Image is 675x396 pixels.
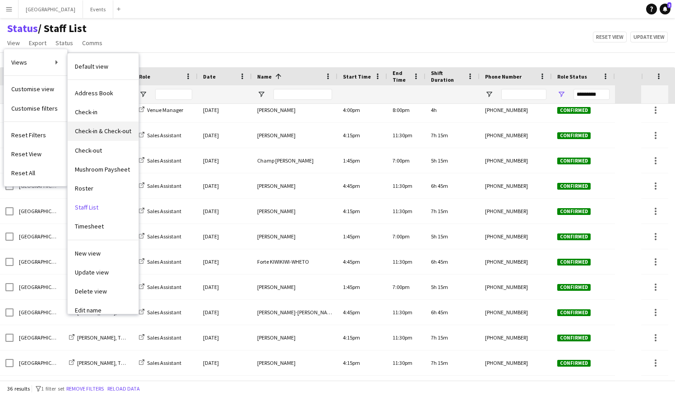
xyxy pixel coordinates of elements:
[387,199,425,224] div: 11:30pm
[198,224,252,249] div: [DATE]
[557,73,587,80] span: Role Status
[337,173,387,198] div: 4:45pm
[139,107,183,113] a: Venue Manager
[82,39,102,47] span: Comms
[139,90,147,98] button: Open Filter Menu
[139,258,181,265] a: Sales Assistant
[425,123,480,148] div: 7h 15m
[68,102,139,121] a: undefined
[11,131,46,139] span: Reset Filters
[485,73,522,80] span: Phone Number
[480,199,552,224] div: [PHONE_NUMBER]
[425,199,480,224] div: 7h 15m
[425,275,480,299] div: 5h 15m
[485,90,493,98] button: Open Filter Menu
[557,360,591,367] span: Confirmed
[425,98,480,122] div: 4h
[147,157,181,164] span: Sales Assistant
[425,350,480,375] div: 7h 15m
[203,73,216,80] span: Date
[68,244,139,263] a: undefined
[273,89,332,100] input: Name Filter Input
[4,79,67,98] a: Customise view
[425,300,480,325] div: 6h 45m
[52,37,77,49] a: Status
[480,275,552,299] div: [PHONE_NUMBER]
[29,39,46,47] span: Export
[77,359,145,366] span: [PERSON_NAME], The Creator
[11,85,54,93] span: Customise view
[65,384,106,394] button: Remove filters
[387,300,425,325] div: 11:30pm
[68,57,139,76] a: undefined
[75,184,93,192] span: Roster
[139,182,181,189] a: Sales Assistant
[337,350,387,375] div: 4:15pm
[75,165,130,173] span: Mushroom Paysheet
[393,70,409,83] span: End Time
[480,325,552,350] div: [PHONE_NUMBER]
[75,249,101,257] span: New view
[14,350,64,375] div: [GEOGRAPHIC_DATA]
[337,98,387,122] div: 4:00pm
[55,39,73,47] span: Status
[257,233,296,240] span: [PERSON_NAME]
[480,173,552,198] div: [PHONE_NUMBER]
[68,263,139,282] a: undefined
[387,148,425,173] div: 7:00pm
[337,224,387,249] div: 1:45pm
[147,107,183,113] span: Venue Manager
[257,359,296,366] span: [PERSON_NAME]
[573,89,610,100] input: Role Status Filter Input
[557,132,591,139] span: Confirmed
[337,325,387,350] div: 4:15pm
[557,183,591,190] span: Confirmed
[198,300,252,325] div: [DATE]
[75,222,104,230] span: Timesheet
[147,284,181,290] span: Sales Assistant
[557,284,591,291] span: Confirmed
[68,84,139,102] a: undefined
[4,126,67,144] a: Reset Filters
[337,300,387,325] div: 4:45pm
[147,309,181,316] span: Sales Assistant
[18,0,83,18] button: [GEOGRAPHIC_DATA]
[147,359,181,366] span: Sales Assistant
[593,32,627,42] button: Reset view
[257,309,336,316] span: [PERSON_NAME]-[PERSON_NAME]
[155,89,192,100] input: Role Filter Input
[387,325,425,350] div: 11:30pm
[4,53,67,72] a: Views
[198,199,252,224] div: [DATE]
[14,249,64,274] div: [GEOGRAPHIC_DATA]
[198,148,252,173] div: [DATE]
[75,127,131,135] span: Check-in & Check-out
[337,148,387,173] div: 1:45pm
[147,334,181,341] span: Sales Assistant
[387,98,425,122] div: 8:00pm
[4,37,23,49] a: View
[257,208,296,214] span: [PERSON_NAME]
[147,258,181,265] span: Sales Assistant
[557,233,591,240] span: Confirmed
[480,300,552,325] div: [PHONE_NUMBER]
[75,62,108,70] span: Default view
[68,160,139,179] a: undefined
[69,359,145,366] a: [PERSON_NAME], The Creator
[139,132,181,139] a: Sales Assistant
[257,284,296,290] span: [PERSON_NAME]
[75,108,97,116] span: Check-in
[387,224,425,249] div: 7:00pm
[257,258,309,265] span: Forte KIWIKIWI-WHETO
[68,198,139,217] a: undefined
[198,123,252,148] div: [DATE]
[630,32,668,42] button: Update view
[425,173,480,198] div: 6h 45m
[7,22,38,35] a: Status
[147,208,181,214] span: Sales Assistant
[139,208,181,214] a: Sales Assistant
[25,37,50,49] a: Export
[4,163,67,182] a: Reset All
[557,259,591,266] span: Confirmed
[4,144,67,163] a: Reset View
